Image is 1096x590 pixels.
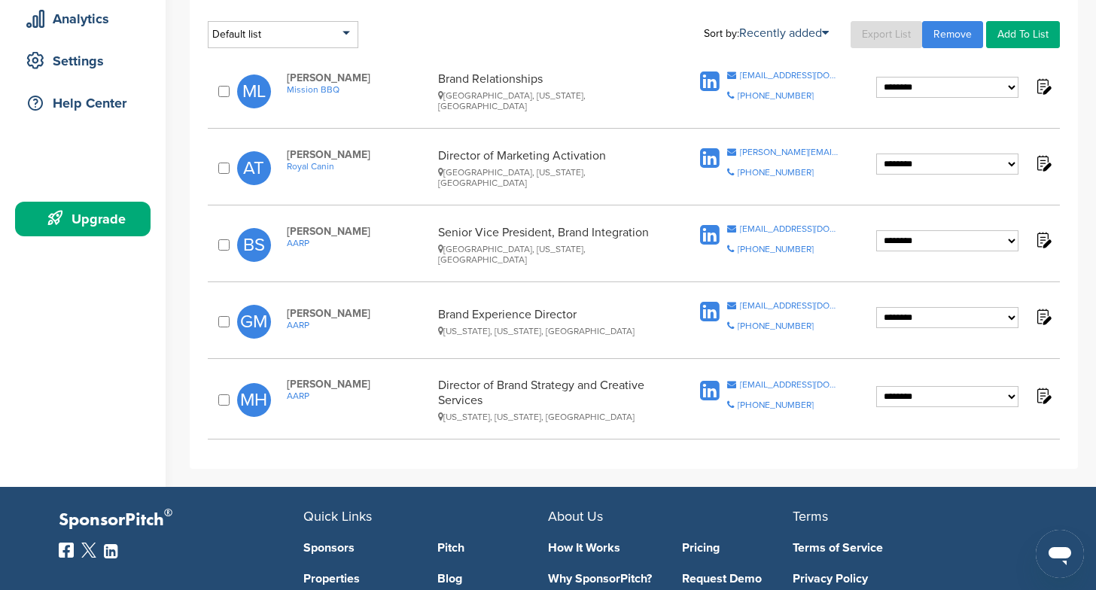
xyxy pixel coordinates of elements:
[438,412,664,422] div: [US_STATE], [US_STATE], [GEOGRAPHIC_DATA]
[303,508,372,525] span: Quick Links
[704,27,829,39] div: Sort by:
[740,380,840,389] div: [EMAIL_ADDRESS][DOMAIN_NAME]
[438,307,664,336] div: Brand Experience Director
[738,168,814,177] div: [PHONE_NUMBER]
[237,228,271,262] span: BS
[23,90,151,117] div: Help Center
[1034,386,1052,405] img: Notes
[437,542,549,554] a: Pitch
[740,71,840,80] div: [EMAIL_ADDRESS][DOMAIN_NAME]
[1034,77,1052,96] img: Notes
[287,391,431,401] a: AARP
[438,167,664,188] div: [GEOGRAPHIC_DATA], [US_STATE], [GEOGRAPHIC_DATA]
[793,573,1015,585] a: Privacy Policy
[287,307,431,320] span: [PERSON_NAME]
[738,91,814,100] div: [PHONE_NUMBER]
[287,84,431,95] a: Mission BBQ
[15,44,151,78] a: Settings
[548,542,659,554] a: How It Works
[438,378,664,422] div: Director of Brand Strategy and Creative Services
[682,542,793,554] a: Pricing
[922,21,983,48] a: Remove
[15,2,151,36] a: Analytics
[438,244,664,265] div: [GEOGRAPHIC_DATA], [US_STATE], [GEOGRAPHIC_DATA]
[287,238,431,248] a: AARP
[59,509,303,531] p: SponsorPitch
[81,543,96,558] img: Twitter
[287,320,431,330] a: AARP
[1034,230,1052,249] img: Notes
[237,383,271,417] span: MH
[287,71,431,84] span: [PERSON_NAME]
[1036,530,1084,578] iframe: Button to launch messaging window
[548,573,659,585] a: Why SponsorPitch?
[303,542,415,554] a: Sponsors
[438,90,664,111] div: [GEOGRAPHIC_DATA], [US_STATE], [GEOGRAPHIC_DATA]
[851,21,922,48] a: Export List
[208,21,358,48] div: Default list
[986,21,1060,48] a: Add To List
[287,148,431,161] span: [PERSON_NAME]
[793,508,828,525] span: Terms
[237,75,271,108] span: ML
[287,161,431,172] a: Royal Canin
[438,225,664,265] div: Senior Vice President, Brand Integration
[1034,154,1052,172] img: Notes
[164,503,172,522] span: ®
[287,378,431,391] span: [PERSON_NAME]
[437,573,549,585] a: Blog
[740,147,840,157] div: [PERSON_NAME][EMAIL_ADDRESS][DOMAIN_NAME]
[738,321,814,330] div: [PHONE_NUMBER]
[740,301,840,310] div: [EMAIL_ADDRESS][DOMAIN_NAME]
[738,245,814,254] div: [PHONE_NUMBER]
[23,47,151,75] div: Settings
[303,573,415,585] a: Properties
[59,543,74,558] img: Facebook
[548,508,603,525] span: About Us
[438,71,664,111] div: Brand Relationships
[23,5,151,32] div: Analytics
[287,225,431,238] span: [PERSON_NAME]
[739,26,829,41] a: Recently added
[740,224,840,233] div: [EMAIL_ADDRESS][DOMAIN_NAME]
[23,205,151,233] div: Upgrade
[738,400,814,409] div: [PHONE_NUMBER]
[237,151,271,185] span: AT
[793,542,1015,554] a: Terms of Service
[438,326,664,336] div: [US_STATE], [US_STATE], [GEOGRAPHIC_DATA]
[15,202,151,236] a: Upgrade
[1034,307,1052,326] img: Notes
[682,573,793,585] a: Request Demo
[237,305,271,339] span: GM
[438,148,664,188] div: Director of Marketing Activation
[15,86,151,120] a: Help Center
